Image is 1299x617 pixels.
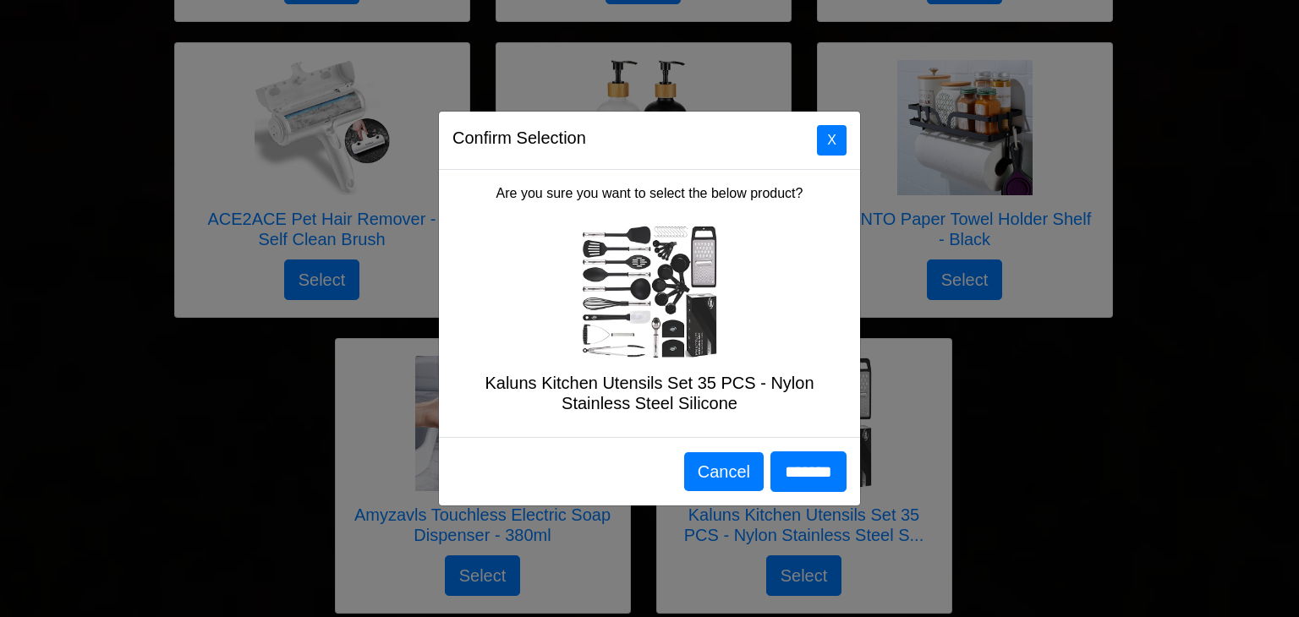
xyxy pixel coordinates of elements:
button: Cancel [684,452,764,491]
h5: Kaluns Kitchen Utensils Set 35 PCS - Nylon Stainless Steel Silicone [452,373,847,413]
div: Are you sure you want to select the below product? [439,170,860,437]
button: Close [817,125,847,156]
img: Kaluns Kitchen Utensils Set 35 PCS - Nylon Stainless Steel Silicone [582,224,717,359]
h5: Confirm Selection [452,125,586,150]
